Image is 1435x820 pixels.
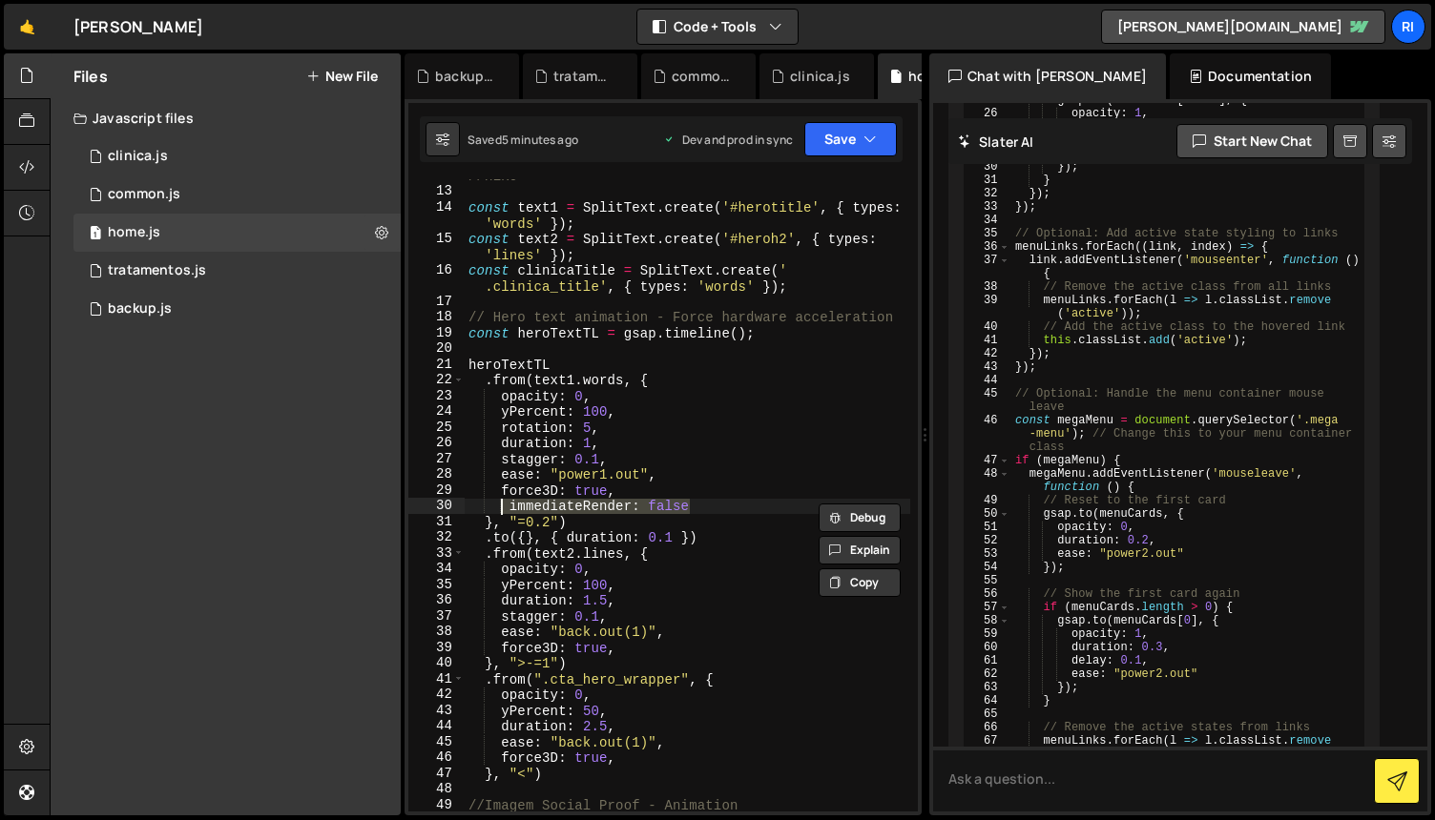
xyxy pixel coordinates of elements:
[408,640,465,656] div: 39
[637,10,798,44] button: Code + Tools
[966,107,1009,120] div: 26
[966,734,1009,761] div: 67
[408,797,465,813] div: 49
[502,132,578,148] div: 5 minutes ago
[108,186,180,203] div: common.js
[108,300,172,318] div: backup.js
[966,347,1009,360] div: 42
[966,721,1009,734] div: 66
[408,529,465,545] div: 32
[408,624,465,640] div: 38
[966,320,1009,334] div: 40
[966,587,1009,601] div: 56
[90,227,101,242] span: 1
[966,334,1009,347] div: 41
[966,641,1009,654] div: 60
[73,66,108,87] h2: Files
[73,214,401,252] div: 12452/30174.js
[108,148,168,165] div: clinica.js
[966,454,1009,467] div: 47
[672,67,733,86] div: common.js
[435,67,496,86] div: backup.js
[966,561,1009,574] div: 54
[966,467,1009,494] div: 48
[108,224,160,241] div: home.js
[966,174,1009,187] div: 31
[408,340,465,357] div: 20
[929,53,1166,99] div: Chat with [PERSON_NAME]
[408,466,465,482] div: 28
[408,577,465,593] div: 35
[966,574,1009,587] div: 55
[306,69,378,84] button: New File
[108,262,206,279] div: tratamentos.js
[408,561,465,577] div: 34
[408,388,465,404] div: 23
[73,175,401,214] div: 12452/42847.js
[966,547,1009,561] div: 53
[408,372,465,388] div: 22
[966,160,1009,174] div: 30
[408,435,465,451] div: 26
[408,608,465,625] div: 37
[966,187,1009,200] div: 32
[966,507,1009,521] div: 50
[1391,10,1425,44] a: Ri
[73,252,401,290] div: 12452/42786.js
[408,262,465,294] div: 16
[966,627,1009,641] div: 59
[408,199,465,231] div: 14
[804,122,897,156] button: Save
[966,240,1009,254] div: 36
[73,290,401,328] div: 12452/42849.js
[408,403,465,420] div: 24
[73,137,401,175] div: 12452/44846.js
[408,294,465,310] div: 17
[966,494,1009,507] div: 49
[663,132,793,148] div: Dev and prod in sync
[408,687,465,703] div: 42
[553,67,614,86] div: tratamentos.js
[819,536,901,564] button: Explain
[408,671,465,687] div: 41
[408,781,465,797] div: 48
[408,545,465,562] div: 33
[408,749,465,766] div: 46
[966,280,1009,294] div: 38
[966,200,1009,214] div: 33
[408,420,465,436] div: 25
[966,614,1009,627] div: 58
[408,703,465,719] div: 43
[408,734,465,750] div: 45
[408,498,465,514] div: 30
[819,568,901,597] button: Copy
[790,67,850,86] div: clinica.js
[408,766,465,782] div: 47
[966,214,1009,227] div: 34
[408,514,465,530] div: 31
[966,707,1009,721] div: 65
[966,227,1009,240] div: 35
[408,655,465,671] div: 40
[4,4,51,50] a: 🤙
[966,601,1009,614] div: 57
[966,681,1009,694] div: 63
[408,451,465,467] div: 27
[408,183,465,199] div: 13
[408,357,465,373] div: 21
[966,360,1009,374] div: 43
[819,503,901,532] button: Debug
[51,99,401,137] div: Javascript files
[966,667,1009,681] div: 62
[468,132,578,148] div: Saved
[408,718,465,734] div: 44
[73,15,203,38] div: [PERSON_NAME]
[966,294,1009,320] div: 39
[966,414,1009,454] div: 46
[966,654,1009,667] div: 61
[966,694,1009,707] div: 64
[408,482,465,499] div: 29
[1170,53,1331,99] div: Documentation
[1176,124,1328,158] button: Start new chat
